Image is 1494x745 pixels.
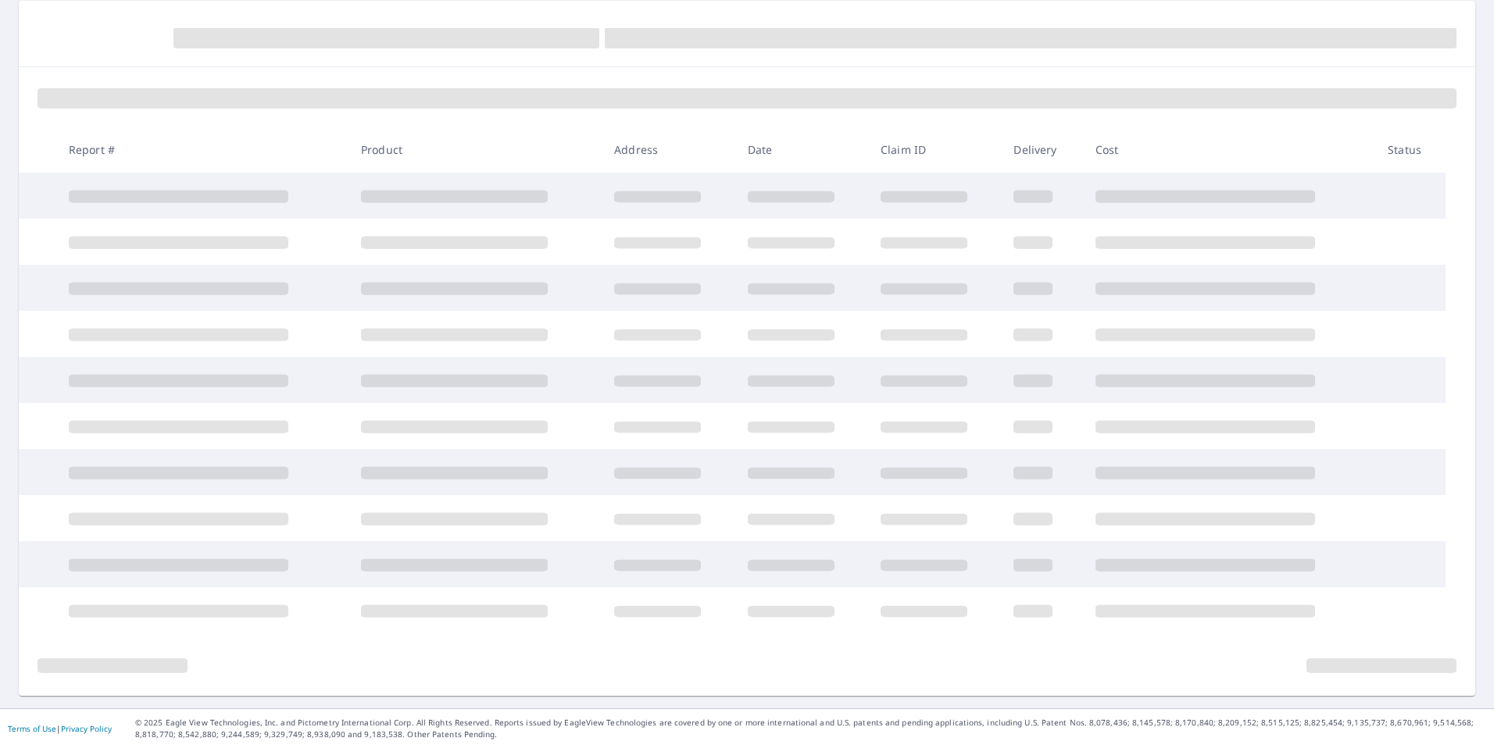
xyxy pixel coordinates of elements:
[56,127,348,173] th: Report #
[8,724,112,733] p: |
[348,127,602,173] th: Product
[1001,127,1082,173] th: Delivery
[135,717,1486,740] p: © 2025 Eagle View Technologies, Inc. and Pictometry International Corp. All Rights Reserved. Repo...
[8,723,56,734] a: Terms of Use
[735,127,868,173] th: Date
[1375,127,1446,173] th: Status
[868,127,1001,173] th: Claim ID
[61,723,112,734] a: Privacy Policy
[602,127,734,173] th: Address
[1083,127,1375,173] th: Cost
